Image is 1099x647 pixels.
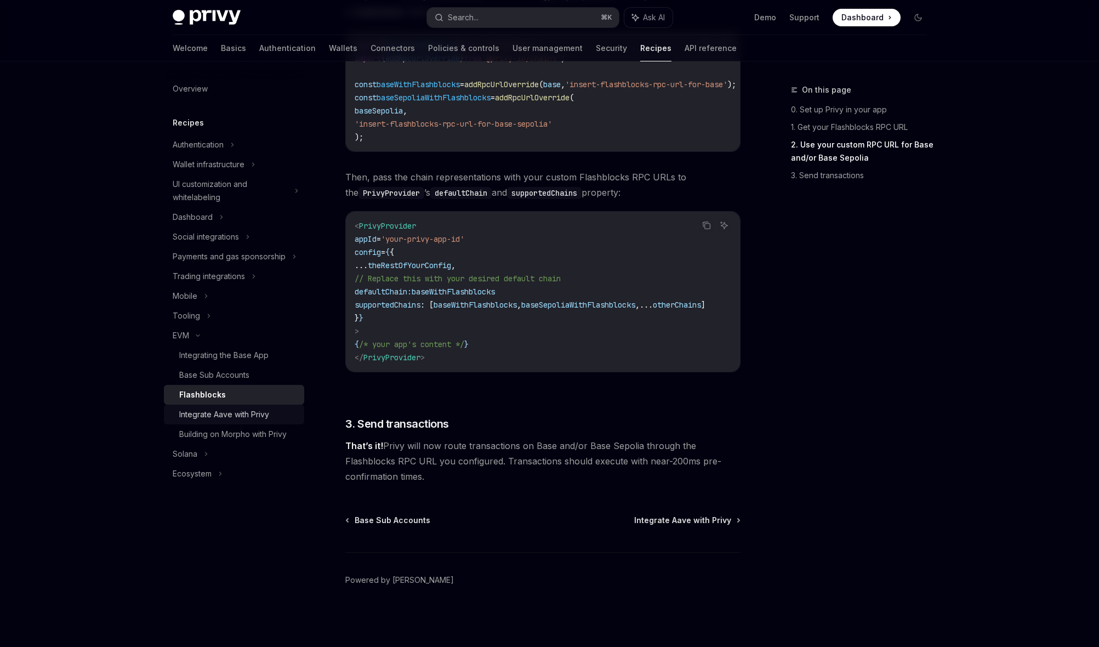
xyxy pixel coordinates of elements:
[377,234,381,244] span: =
[565,80,727,89] span: 'insert-flashblocks-rpc-url-for-base'
[634,515,731,526] span: Integrate Aave with Privy
[596,35,627,61] a: Security
[355,287,412,297] span: defaultChain:
[173,270,245,283] div: Trading integrations
[513,35,583,61] a: User management
[363,353,420,362] span: PrivyProvider
[173,82,208,95] div: Overview
[173,138,224,151] div: Authentication
[221,35,246,61] a: Basics
[403,106,407,116] span: ,
[259,35,316,61] a: Authentication
[464,339,469,349] span: }
[381,234,464,244] span: 'your-privy-app-id'
[460,80,464,89] span: =
[173,250,286,263] div: Payments and gas sponsorship
[173,178,288,204] div: UI customization and whitelabeling
[791,167,936,184] a: 3. Send transactions
[164,345,304,365] a: Integrating the Base App
[179,368,249,382] div: Base Sub Accounts
[727,80,736,89] span: );
[717,218,731,232] button: Ask AI
[345,575,454,586] a: Powered by [PERSON_NAME]
[791,118,936,136] a: 1. Get your Flashblocks RPC URL
[345,438,741,484] span: Privy will now route transactions on Base and/or Base Sepolia through the Flashblocks RPC URL you...
[173,10,241,25] img: dark logo
[754,12,776,23] a: Demo
[164,365,304,385] a: Base Sub Accounts
[164,385,304,405] a: Flashblocks
[359,313,363,323] span: }
[355,132,363,142] span: );
[451,260,455,270] span: ,
[653,300,701,310] span: otherChains
[164,405,304,424] a: Integrate Aave with Privy
[355,300,420,310] span: supportedChains
[173,309,200,322] div: Tooling
[355,106,403,116] span: baseSepolia
[791,101,936,118] a: 0. Set up Privy in your app
[909,9,927,26] button: Toggle dark mode
[833,9,901,26] a: Dashboard
[434,300,517,310] span: baseWithFlashblocks
[841,12,884,23] span: Dashboard
[355,93,377,103] span: const
[791,136,936,167] a: 2. Use your custom RPC URL for Base and/or Base Sepolia
[385,247,390,257] span: {
[164,424,304,444] a: Building on Morpho with Privy
[802,83,851,97] span: On this page
[173,35,208,61] a: Welcome
[377,93,491,103] span: baseSepoliaWithFlashblocks
[173,211,213,224] div: Dashboard
[507,187,582,199] code: supportedChains
[358,187,424,199] code: PrivyProvider
[495,93,570,103] span: addRpcUrlOverride
[164,79,304,99] a: Overview
[173,467,212,480] div: Ecosystem
[173,447,197,461] div: Solana
[685,35,737,61] a: API reference
[355,339,359,349] span: {
[355,313,359,323] span: }
[355,221,359,231] span: <
[699,218,714,232] button: Copy the contents from the code block
[173,329,189,342] div: EVM
[355,119,552,129] span: 'insert-flashblocks-rpc-url-for-base-sepolia'
[371,35,415,61] a: Connectors
[428,35,499,61] a: Policies & controls
[355,353,363,362] span: </
[427,8,619,27] button: Search...⌘K
[643,12,665,23] span: Ask AI
[368,260,451,270] span: theRestOfYourConfig
[420,353,425,362] span: >
[430,187,492,199] code: defaultChain
[179,408,269,421] div: Integrate Aave with Privy
[390,247,394,257] span: {
[355,326,359,336] span: >
[329,35,357,61] a: Wallets
[346,515,430,526] a: Base Sub Accounts
[173,290,197,303] div: Mobile
[377,80,460,89] span: baseWithFlashblocks
[543,80,561,89] span: base
[359,221,416,231] span: PrivyProvider
[570,93,574,103] span: (
[701,300,705,310] span: ]
[173,116,204,129] h5: Recipes
[517,300,521,310] span: ,
[345,169,741,200] span: Then, pass the chain representations with your custom Flashblocks RPC URLs to the ’s and property:
[635,300,640,310] span: ,
[173,158,244,171] div: Wallet infrastructure
[624,8,673,27] button: Ask AI
[464,80,539,89] span: addRpcUrlOverride
[355,260,368,270] span: ...
[789,12,819,23] a: Support
[412,287,495,297] span: baseWithFlashblocks
[601,13,612,22] span: ⌘ K
[448,11,479,24] div: Search...
[173,230,239,243] div: Social integrations
[491,93,495,103] span: =
[381,247,385,257] span: =
[345,416,449,432] span: 3. Send transactions
[634,515,739,526] a: Integrate Aave with Privy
